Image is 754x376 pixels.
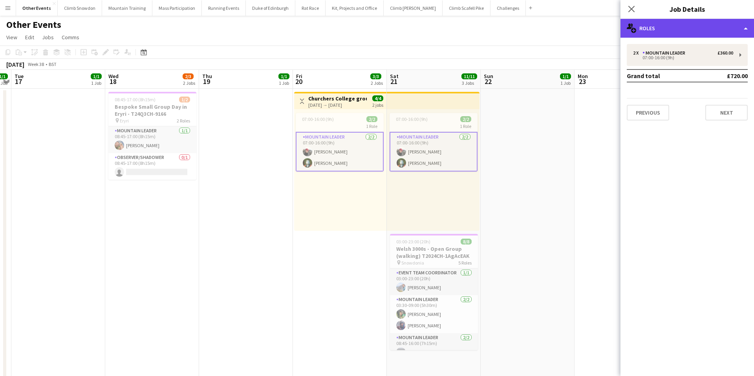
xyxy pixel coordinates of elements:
app-card-role: Mountain Leader1/108:45-17:00 (8h15m)[PERSON_NAME] [108,126,196,153]
span: Sat [390,73,399,80]
span: 17 [13,77,24,86]
h3: Job Details [620,4,754,14]
h3: Churchers College group Mountain days - ML - T24Q3-9999 [308,95,367,102]
button: Climb [PERSON_NAME] [384,0,443,16]
app-job-card: 03:00-23:00 (20h)8/8Welsh 3000s - Open Group (walking) T2024CH-1AgAcEAK Snowdonia5 RolesEvent Tea... [390,234,478,350]
button: Other Events [16,0,58,16]
span: 21 [389,77,399,86]
span: 11/11 [461,73,477,79]
span: 23 [576,77,588,86]
h1: Other Events [6,19,61,31]
span: Eryri [120,118,129,124]
app-card-role: Event Team Coordinator1/103:00-23:00 (20h)[PERSON_NAME] [390,268,478,295]
span: Mon [578,73,588,80]
app-job-card: 07:00-16:00 (9h)2/21 RoleMountain Leader2/207:00-16:00 (9h)[PERSON_NAME][PERSON_NAME] [296,113,384,172]
span: Snowdonia [401,260,424,266]
span: View [6,34,17,41]
div: 1 Job [279,80,289,86]
button: Mountain Training [102,0,152,16]
div: Roles [620,19,754,38]
span: 08:45-17:00 (8h15m) [115,97,156,102]
div: 2 Jobs [371,80,383,86]
button: Duke of Edinburgh [246,0,295,16]
span: Fri [296,73,302,80]
span: 8/8 [461,239,472,245]
div: 2 jobs [372,101,383,108]
span: Sun [484,73,493,80]
span: 3/3 [370,73,381,79]
button: Rat Race [295,0,326,16]
span: Thu [202,73,212,80]
span: 4/4 [372,95,383,101]
span: 20 [295,77,302,86]
span: 18 [107,77,119,86]
span: Tue [15,73,24,80]
div: 1 Job [91,80,101,86]
span: 19 [201,77,212,86]
button: Climb Scafell Pike [443,0,490,16]
button: Mass Participation [152,0,202,16]
span: 22 [483,77,493,86]
a: Jobs [39,32,57,42]
div: 3 Jobs [462,80,477,86]
span: Comms [62,34,79,41]
app-card-role: Mountain Leader2/207:00-16:00 (9h)[PERSON_NAME][PERSON_NAME] [296,132,384,172]
button: Previous [627,105,669,120]
span: 07:00-16:00 (9h) [396,116,428,122]
div: 2 x [633,50,642,56]
span: 1/1 [560,73,571,79]
app-card-role: Mountain Leader2/208:45-16:00 (7h15m)[PERSON_NAME] [390,333,478,371]
button: Running Events [202,0,246,16]
span: 1/1 [278,73,289,79]
div: £360.00 [717,50,733,56]
span: Jobs [42,34,54,41]
span: 5 Roles [458,260,472,266]
span: 1 Role [460,123,471,129]
app-job-card: 08:45-17:00 (8h15m)1/2Bespoke Small Group Day in Eryri - T24Q3CH-9166 Eryri2 RolesMountain Leader... [108,92,196,180]
app-job-card: 07:00-16:00 (9h)2/21 RoleMountain Leader2/207:00-16:00 (9h)[PERSON_NAME][PERSON_NAME] [390,113,478,172]
div: [DATE] → [DATE] [308,102,367,108]
span: Edit [25,34,34,41]
td: Grand total [627,69,701,82]
td: £720.00 [701,69,748,82]
span: 2/2 [460,116,471,122]
span: 1 Role [366,123,377,129]
div: 2 Jobs [183,80,195,86]
div: 1 Job [560,80,571,86]
span: 2 Roles [177,118,190,124]
div: BST [49,61,57,67]
span: 03:00-23:00 (20h) [396,239,430,245]
button: Next [705,105,748,120]
a: View [3,32,20,42]
h3: Bespoke Small Group Day in Eryri - T24Q3CH-9166 [108,103,196,117]
app-card-role: Observer/Shadower0/108:45-17:00 (8h15m) [108,153,196,180]
button: Climb Snowdon [58,0,102,16]
app-card-role: Mountain Leader2/207:00-16:00 (9h)[PERSON_NAME][PERSON_NAME] [390,132,478,172]
div: Mountain Leader [642,50,688,56]
span: Week 38 [26,61,46,67]
span: Wed [108,73,119,80]
div: [DATE] [6,60,24,68]
span: 2/2 [366,116,377,122]
h3: Welsh 3000s - Open Group (walking) T2024CH-1AgAcEAK [390,245,478,259]
span: 07:00-16:00 (9h) [302,116,334,122]
button: Challenges [490,0,526,16]
a: Edit [22,32,37,42]
div: 07:00-16:00 (9h) [633,56,733,60]
a: Comms [59,32,82,42]
button: Kit, Projects and Office [326,0,384,16]
span: 2/3 [183,73,194,79]
span: 1/1 [91,73,102,79]
app-card-role: Mountain Leader2/203:30-09:00 (5h30m)[PERSON_NAME][PERSON_NAME] [390,295,478,333]
span: 1/2 [179,97,190,102]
